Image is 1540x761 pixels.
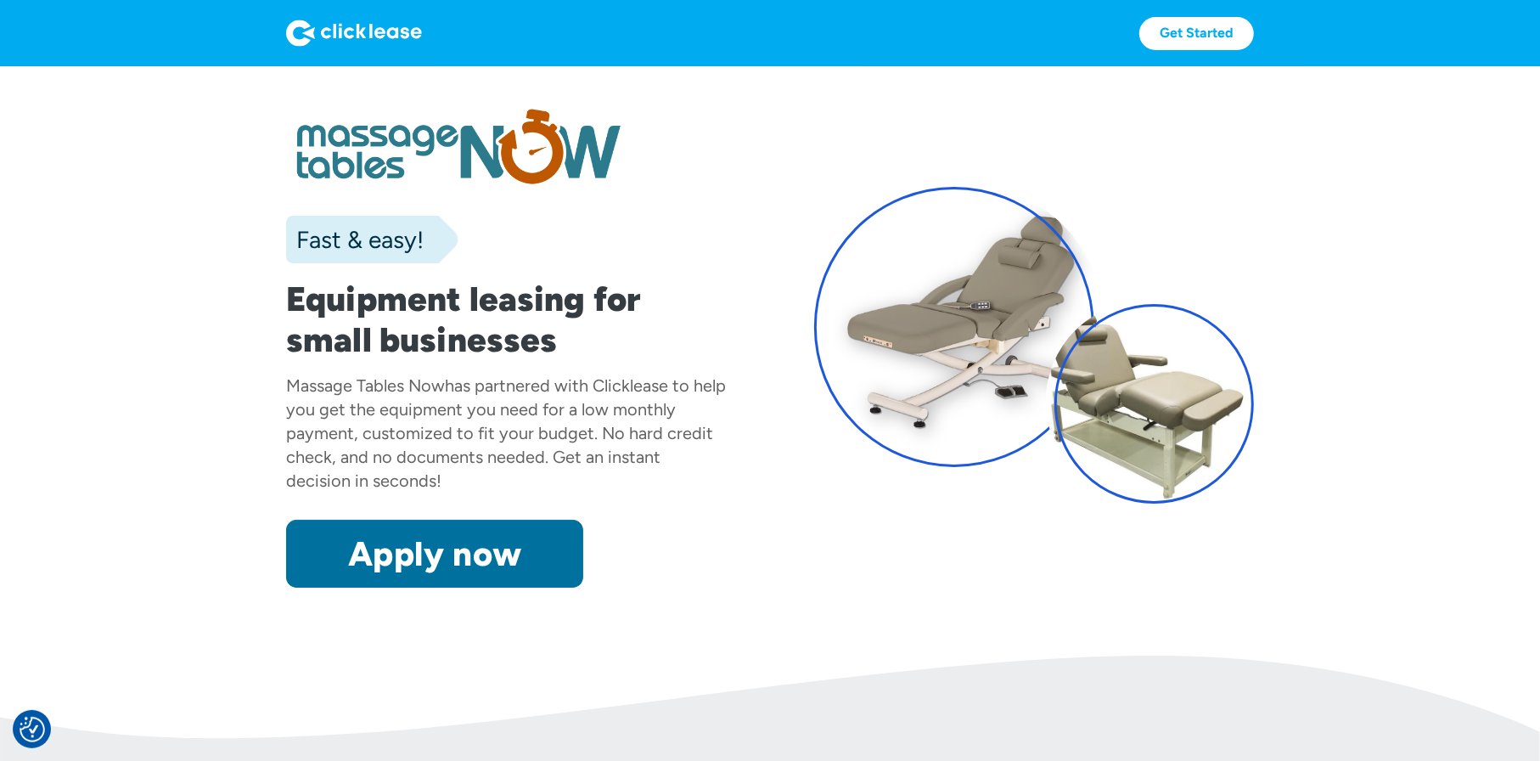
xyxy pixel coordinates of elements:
[286,375,445,396] div: Massage Tables Now
[286,520,583,588] a: Apply now
[286,223,424,256] div: Fast & easy!
[286,375,726,491] div: has partnered with Clicklease to help you get the equipment you need for a low monthly payment, c...
[1139,17,1254,50] a: Get Started
[286,20,422,47] img: Logo
[286,279,726,360] h1: Equipment leasing for small businesses
[20,717,45,742] button: Consent Preferences
[20,717,45,742] img: Revisit consent button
